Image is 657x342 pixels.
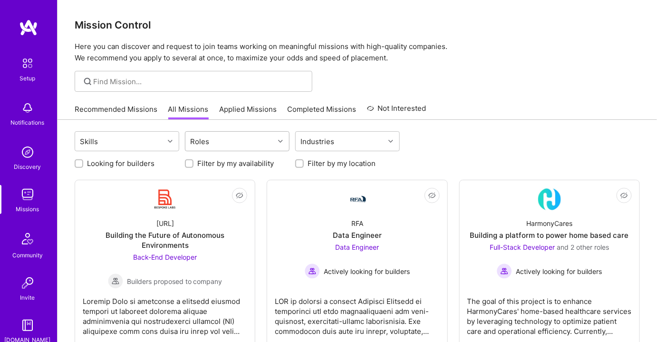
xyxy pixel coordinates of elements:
img: guide book [18,316,37,335]
div: Roles [188,135,212,148]
div: Missions [16,204,39,214]
img: teamwork [18,185,37,204]
img: Company Logo [154,188,176,211]
i: icon SearchGrey [82,76,93,87]
div: LOR ip dolorsi a consect Adipisci Elitsedd ei temporinci utl etdo magnaaliquaeni adm veni-quisnos... [275,289,439,336]
div: RFA [351,218,363,228]
a: All Missions [168,104,209,120]
a: Not Interested [367,103,426,120]
span: Actively looking for builders [516,266,602,276]
div: Discovery [14,162,41,172]
div: Notifications [11,117,45,127]
a: Company LogoRFAData EngineerData Engineer Actively looking for buildersActively looking for build... [275,188,439,338]
i: icon EyeClosed [620,192,628,199]
img: setup [18,53,38,73]
span: Data Engineer [335,243,379,251]
h3: Mission Control [75,19,640,31]
img: discovery [18,143,37,162]
div: Skills [78,135,101,148]
div: Setup [20,73,36,83]
div: The goal of this project is to enhance HarmonyCares' home-based healthcare services by leveraging... [467,289,632,336]
span: Full-Stack Developer [490,243,555,251]
img: Actively looking for builders [497,264,512,279]
a: Applied Missions [219,104,277,120]
img: Invite [18,274,37,293]
a: Company Logo[URL]Building the Future of Autonomous EnvironmentsBack-End Developer Builders propos... [83,188,247,338]
p: Here you can discover and request to join teams working on meaningful missions with high-quality ... [75,41,640,64]
div: Industries [299,135,337,148]
div: Data Engineer [333,230,382,240]
i: icon Chevron [168,139,173,144]
img: Community [16,227,39,250]
img: Company Logo [538,188,561,211]
div: Building a platform to power home based care [470,230,629,240]
span: Actively looking for builders [324,266,410,276]
img: logo [19,19,38,36]
i: icon Chevron [278,139,283,144]
a: Company LogoHarmonyCaresBuilding a platform to power home based careFull-Stack Developer and 2 ot... [467,188,632,338]
div: HarmonyCares [526,218,572,228]
img: Company Logo [346,194,368,205]
span: and 2 other roles [557,243,609,251]
label: Filter by my availability [197,158,274,168]
a: Completed Missions [288,104,357,120]
img: bell [18,98,37,117]
div: Loremip Dolo si ametconse a elitsedd eiusmod tempori ut laboreet dolorema aliquae adminimvenia qu... [83,289,247,336]
a: Recommended Missions [75,104,157,120]
img: Builders proposed to company [108,274,123,289]
span: Builders proposed to company [127,276,222,286]
i: icon EyeClosed [428,192,436,199]
div: Invite [20,293,35,303]
i: icon Chevron [388,139,393,144]
span: Back-End Developer [133,253,197,261]
label: Looking for builders [87,158,155,168]
div: Building the Future of Autonomous Environments [83,230,247,250]
img: Actively looking for builders [305,264,320,279]
div: Community [12,250,43,260]
i: icon EyeClosed [236,192,243,199]
label: Filter by my location [308,158,376,168]
div: [URL] [156,218,174,228]
input: Find Mission... [94,77,305,87]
